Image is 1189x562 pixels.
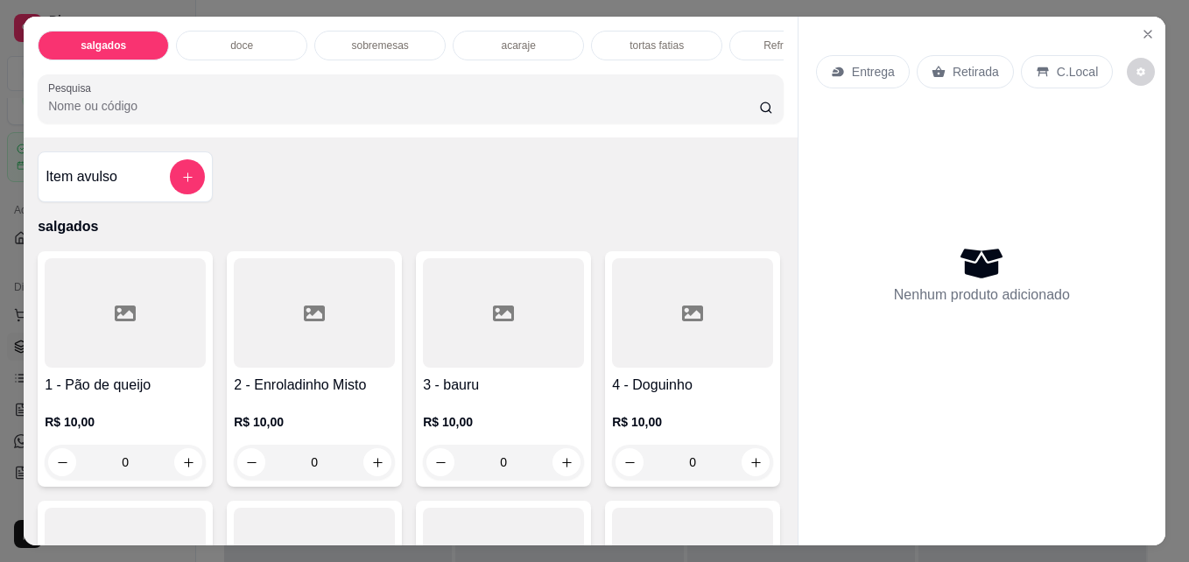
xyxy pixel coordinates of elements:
p: salgados [38,216,784,237]
button: decrease-product-quantity [48,448,76,476]
p: R$ 10,00 [423,413,584,431]
label: Pesquisa [48,81,97,95]
p: salgados [81,39,126,53]
h4: Item avulso [46,166,117,187]
h4: 4 - Doguinho [612,375,773,396]
h4: 1 - Pão de queijo [45,375,206,396]
button: decrease-product-quantity [1127,58,1155,86]
button: increase-product-quantity [742,448,770,476]
h4: 3 - bauru [423,375,584,396]
button: Close [1134,20,1162,48]
button: increase-product-quantity [363,448,391,476]
button: add-separate-item [170,159,205,194]
button: decrease-product-quantity [426,448,454,476]
p: C.Local [1057,63,1098,81]
p: acaraje [501,39,535,53]
p: Refrigerantes [763,39,827,53]
p: tortas fatias [630,39,684,53]
button: increase-product-quantity [174,448,202,476]
button: decrease-product-quantity [616,448,644,476]
p: Retirada [953,63,999,81]
p: Entrega [852,63,895,81]
p: sobremesas [351,39,408,53]
p: R$ 10,00 [234,413,395,431]
h4: 2 - Enroladinho Misto [234,375,395,396]
button: increase-product-quantity [552,448,580,476]
input: Pesquisa [48,97,759,115]
p: R$ 10,00 [612,413,773,431]
button: decrease-product-quantity [237,448,265,476]
p: R$ 10,00 [45,413,206,431]
p: doce [230,39,253,53]
p: Nenhum produto adicionado [894,285,1070,306]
